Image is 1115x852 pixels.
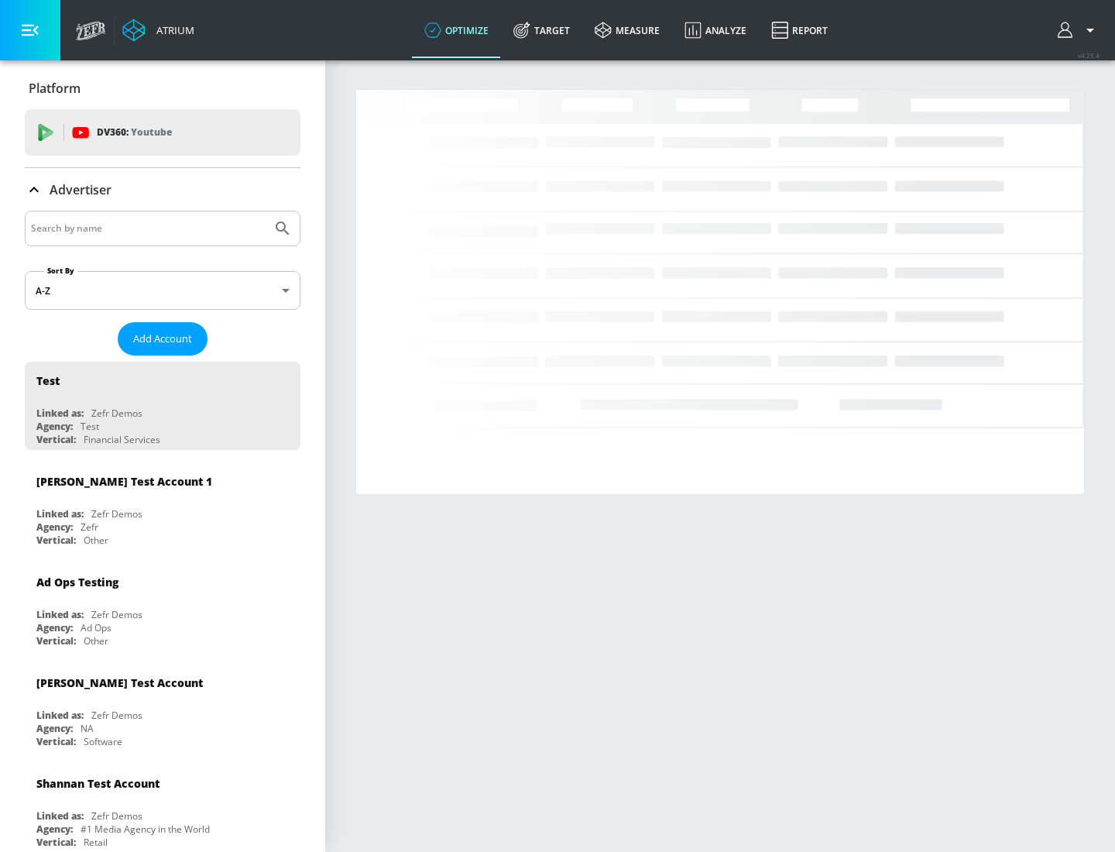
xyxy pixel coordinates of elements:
div: Test [81,420,99,433]
div: Zefr Demos [91,507,142,520]
a: Analyze [672,2,759,58]
div: Linked as: [36,809,84,823]
div: Test [36,373,60,388]
div: Zefr [81,520,98,534]
div: Linked as: [36,407,84,420]
div: Ad Ops Testing [36,575,118,589]
div: Ad Ops [81,621,111,634]
a: measure [582,2,672,58]
div: Zefr Demos [91,809,142,823]
div: Agency: [36,621,73,634]
div: Linked as: [36,507,84,520]
label: Sort By [44,266,77,276]
div: Platform [25,67,300,110]
div: Zefr Demos [91,608,142,621]
div: Software [84,735,122,748]
div: Ad Ops TestingLinked as:Zefr DemosAgency:Ad OpsVertical:Other [25,563,300,651]
div: Vertical: [36,534,76,547]
div: Vertical: [36,836,76,849]
a: optimize [412,2,501,58]
div: Agency: [36,520,73,534]
button: Add Account [118,322,208,356]
div: Other [84,634,108,648]
span: v 4.25.4 [1078,51,1100,60]
div: [PERSON_NAME] Test Account 1 [36,474,212,489]
span: Add Account [133,330,192,348]
div: TestLinked as:Zefr DemosAgency:TestVertical:Financial Services [25,362,300,450]
div: [PERSON_NAME] Test Account [36,675,203,690]
div: Other [84,534,108,547]
div: Agency: [36,823,73,836]
div: Zefr Demos [91,709,142,722]
div: NA [81,722,94,735]
div: Vertical: [36,634,76,648]
div: DV360: Youtube [25,109,300,156]
div: Agency: [36,722,73,735]
div: Advertiser [25,168,300,211]
a: Atrium [122,19,194,42]
div: A-Z [25,271,300,310]
div: Agency: [36,420,73,433]
div: Retail [84,836,108,849]
div: [PERSON_NAME] Test AccountLinked as:Zefr DemosAgency:NAVertical:Software [25,664,300,752]
p: Youtube [131,124,172,140]
a: Report [759,2,840,58]
div: Vertical: [36,735,76,748]
p: Platform [29,80,81,97]
div: Atrium [150,23,194,37]
a: Target [501,2,582,58]
input: Search by name [31,218,266,239]
div: Linked as: [36,709,84,722]
p: DV360: [97,124,172,141]
div: Zefr Demos [91,407,142,420]
p: Advertiser [50,181,111,198]
div: [PERSON_NAME] Test Account 1Linked as:Zefr DemosAgency:ZefrVertical:Other [25,462,300,551]
div: Vertical: [36,433,76,446]
div: #1 Media Agency in the World [81,823,210,836]
div: Linked as: [36,608,84,621]
div: Financial Services [84,433,160,446]
div: Shannan Test Account [36,776,160,791]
